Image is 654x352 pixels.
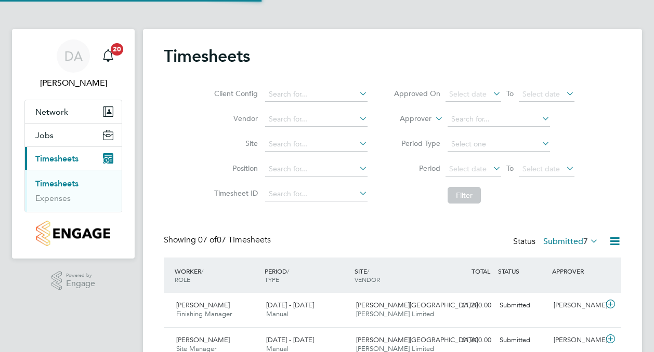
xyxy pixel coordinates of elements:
[201,267,203,275] span: /
[543,236,598,247] label: Submitted
[36,221,110,246] img: countryside-properties-logo-retina.png
[265,187,368,201] input: Search for...
[394,89,440,98] label: Approved On
[265,137,368,152] input: Search for...
[265,162,368,177] input: Search for...
[175,275,190,283] span: ROLE
[266,301,314,309] span: [DATE] - [DATE]
[356,301,478,309] span: [PERSON_NAME][GEOGRAPHIC_DATA]
[51,271,96,291] a: Powered byEngage
[385,114,431,124] label: Approver
[66,271,95,280] span: Powered by
[25,100,122,123] button: Network
[495,262,550,280] div: STATUS
[35,193,71,203] a: Expenses
[495,332,550,349] div: Submitted
[495,297,550,314] div: Submitted
[550,332,604,349] div: [PERSON_NAME]
[176,309,232,318] span: Finishing Manager
[265,275,279,283] span: TYPE
[35,154,79,164] span: Timesheets
[394,139,440,148] label: Period Type
[35,107,68,117] span: Network
[211,164,258,173] label: Position
[550,262,604,280] div: APPROVER
[265,87,368,102] input: Search for...
[24,39,122,89] a: DA[PERSON_NAME]
[98,39,119,73] a: 20
[211,114,258,123] label: Vendor
[522,89,560,99] span: Select date
[356,309,434,318] span: [PERSON_NAME] Limited
[449,89,487,99] span: Select date
[356,335,478,344] span: [PERSON_NAME][GEOGRAPHIC_DATA]
[198,235,271,245] span: 07 Timesheets
[198,235,217,245] span: 07 of
[25,170,122,212] div: Timesheets
[164,235,273,246] div: Showing
[25,124,122,146] button: Jobs
[513,235,600,249] div: Status
[441,332,495,349] div: £1,600.00
[448,112,550,127] input: Search for...
[394,164,440,173] label: Period
[12,29,135,259] nav: Main navigation
[287,267,289,275] span: /
[503,87,517,100] span: To
[164,46,250,66] h2: Timesheets
[211,188,258,198] label: Timesheet ID
[176,335,230,344] span: [PERSON_NAME]
[265,112,368,127] input: Search for...
[176,301,230,309] span: [PERSON_NAME]
[111,43,123,56] span: 20
[24,221,122,246] a: Go to home page
[262,262,352,289] div: PERIOD
[355,275,380,283] span: VENDOR
[449,164,487,173] span: Select date
[172,262,262,289] div: WORKER
[522,164,560,173] span: Select date
[66,279,95,288] span: Engage
[583,236,588,247] span: 7
[472,267,490,275] span: TOTAL
[352,262,442,289] div: SITE
[503,161,517,175] span: To
[550,297,604,314] div: [PERSON_NAME]
[24,77,122,89] span: David Alvarez
[25,147,122,170] button: Timesheets
[211,139,258,148] label: Site
[367,267,369,275] span: /
[266,309,289,318] span: Manual
[266,335,314,344] span: [DATE] - [DATE]
[441,297,495,314] div: £1,280.00
[448,187,481,204] button: Filter
[448,137,550,152] input: Select one
[35,179,79,188] a: Timesheets
[211,89,258,98] label: Client Config
[64,49,83,63] span: DA
[35,130,54,140] span: Jobs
